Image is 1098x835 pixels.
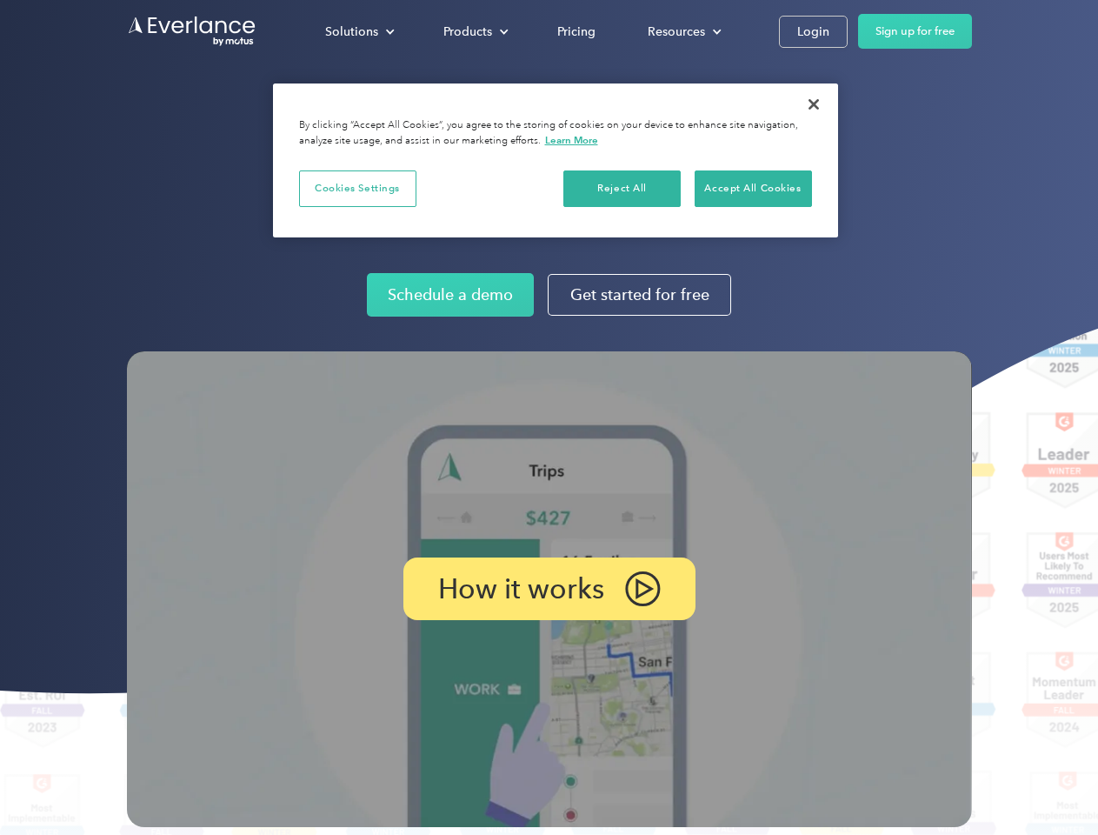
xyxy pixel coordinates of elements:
button: Close [795,85,833,124]
a: Get started for free [548,274,731,316]
div: Solutions [325,21,378,43]
div: By clicking “Accept All Cookies”, you agree to the storing of cookies on your device to enhance s... [299,118,812,149]
p: How it works [438,578,604,599]
input: Submit [128,104,216,140]
div: Cookie banner [273,83,838,237]
a: Go to homepage [127,15,257,48]
div: Solutions [308,17,409,47]
button: Reject All [563,170,681,207]
div: Products [443,21,492,43]
div: Resources [648,21,705,43]
a: Login [779,16,848,48]
a: Sign up for free [858,14,972,49]
div: Privacy [273,83,838,237]
div: Products [426,17,522,47]
a: Pricing [540,17,613,47]
a: More information about your privacy, opens in a new tab [545,134,598,146]
div: Login [797,21,829,43]
a: Schedule a demo [367,273,534,317]
button: Cookies Settings [299,170,416,207]
button: Accept All Cookies [695,170,812,207]
div: Pricing [557,21,596,43]
div: Resources [630,17,735,47]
